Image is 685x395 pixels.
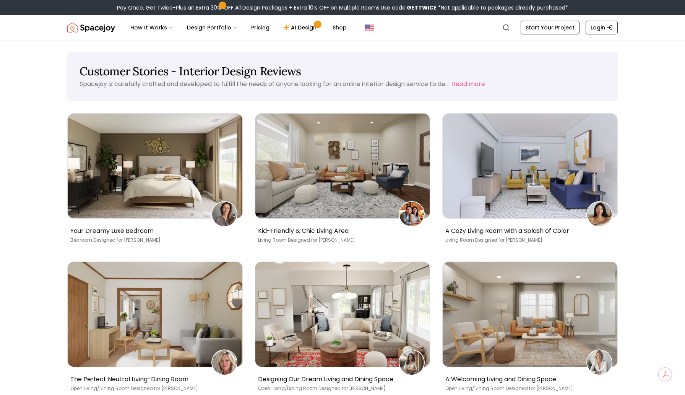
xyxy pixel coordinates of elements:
img: Charlene Simmons [212,202,237,226]
span: Designed for [475,237,505,243]
img: RASHEEDAH JONES [587,202,612,226]
img: Shruti Sonni [399,350,424,375]
p: Open Living/Dining Room [PERSON_NAME] [70,385,237,392]
img: AMBER GORZYNSKI [212,350,237,375]
span: Designed for [93,237,123,243]
p: Living Room [PERSON_NAME] [258,237,424,243]
button: How It Works [124,20,179,35]
span: *Not applicable to packages already purchased* [437,4,568,11]
span: Designed for [506,385,535,392]
a: AI Design [277,20,325,35]
p: Open Living/Dining Room [PERSON_NAME] [445,385,612,392]
p: A Welcoming Living and Dining Space [445,375,612,384]
a: Shop [326,20,353,35]
p: Open Living/Dining Room [PERSON_NAME] [258,385,424,392]
a: Kid-Friendly & Chic Living AreaTheresa ViglizzoKid-Friendly & Chic Living AreaLiving Room Designe... [255,113,430,249]
h1: Customer Stories - Interior Design Reviews [80,64,605,78]
a: Pricing [245,20,276,35]
nav: Global [67,15,618,40]
span: Designed for [318,385,348,392]
p: Spacejoy is carefully crafted and developed to fulfill the needs of anyone looking for an online ... [80,80,449,88]
nav: Main [124,20,353,35]
p: Your Dreamy Luxe Bedroom [70,226,237,236]
button: Design Portfolio [181,20,243,35]
div: Pay Once, Get Twice-Plus an Extra 30% OFF All Design Packages + Extra 10% OFF on Multiple Rooms. [117,4,568,11]
span: Use code: [381,4,437,11]
b: GETTWICE [407,4,437,11]
a: A Cozy Living Room with a Splash of ColorRASHEEDAH JONESA Cozy Living Room with a Splash of Color... [442,113,618,249]
a: Your Dreamy Luxe BedroomCharlene SimmonsYour Dreamy Luxe BedroomBedroom Designed for [PERSON_NAME] [67,113,243,249]
img: United States [365,23,374,32]
button: Read more [452,80,485,89]
p: The Perfect Neutral Living-Dining Room [70,375,237,384]
a: Start Your Project [521,21,579,34]
a: Login [586,21,618,34]
p: A Cozy Living Room with a Splash of Color [445,226,612,236]
p: Living Room [PERSON_NAME] [445,237,612,243]
p: Kid-Friendly & Chic Living Area [258,226,424,236]
span: Designed for [288,237,317,243]
a: Spacejoy [67,20,115,35]
img: Grace Ellenberg [587,350,612,375]
span: Designed for [131,385,160,392]
p: Bedroom [PERSON_NAME] [70,237,237,243]
img: Spacejoy Logo [67,20,115,35]
p: Designing Our Dream Living and Dining Space [258,375,424,384]
img: Theresa Viglizzo [399,202,424,226]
